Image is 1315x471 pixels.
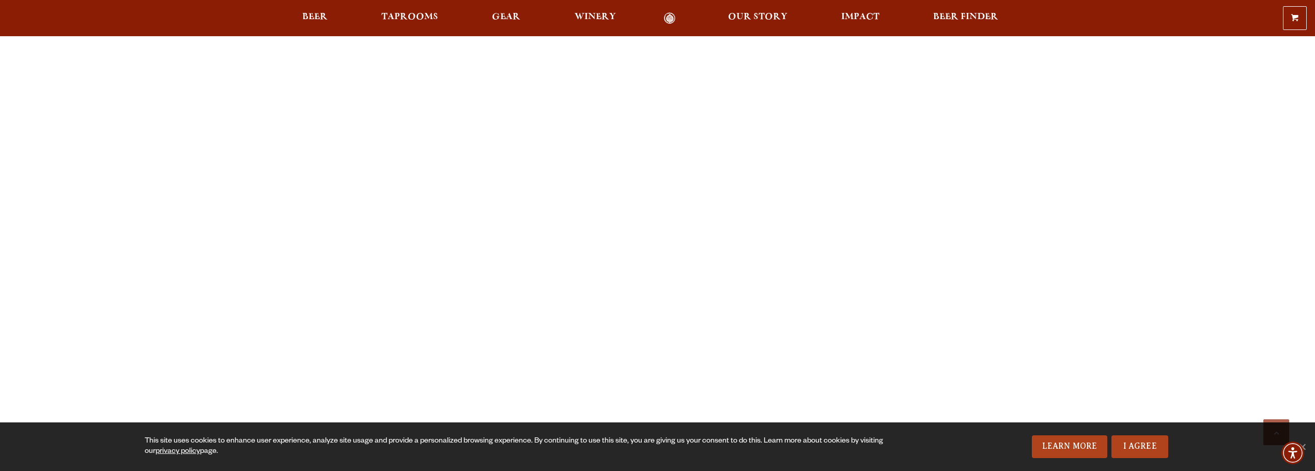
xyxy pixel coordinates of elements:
span: Beer [302,13,328,21]
a: I Agree [1111,435,1168,458]
a: Gear [485,12,527,24]
div: This site uses cookies to enhance user experience, analyze site usage and provide a personalized ... [145,436,903,457]
a: Odell Home [651,12,689,24]
span: Beer Finder [933,13,998,21]
a: Beer Finder [926,12,1005,24]
a: Learn More [1032,435,1108,458]
a: Scroll to top [1263,419,1289,445]
span: Our Story [728,13,787,21]
a: Beer [296,12,334,24]
span: Gear [492,13,520,21]
a: Taprooms [375,12,445,24]
a: Impact [834,12,886,24]
span: Taprooms [381,13,438,21]
a: Our Story [721,12,794,24]
a: privacy policy [156,448,200,456]
a: Winery [568,12,623,24]
div: Accessibility Menu [1281,442,1304,464]
span: Winery [575,13,616,21]
span: Impact [841,13,879,21]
